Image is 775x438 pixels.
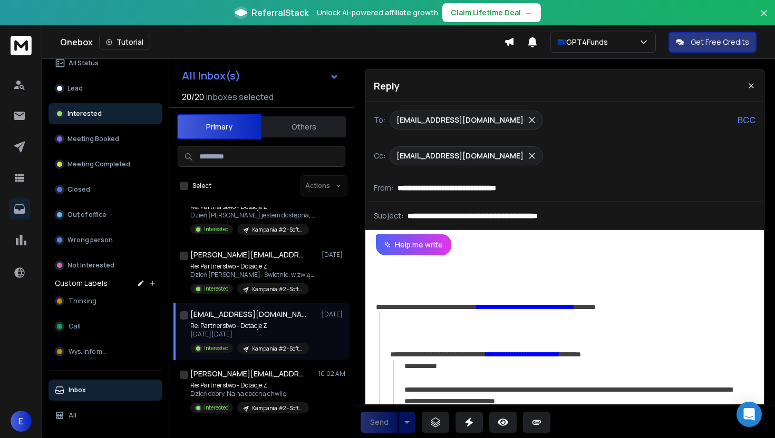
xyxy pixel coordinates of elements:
button: All Inbox(s) [173,65,347,86]
p: Kampania #2 - Software House [252,404,303,412]
p: Re: Partnerstwo - Dotacje Z [190,381,309,390]
p: Interested [204,225,229,233]
button: Primary [177,114,261,140]
div: Onebox [60,35,504,49]
p: 10:02 AM [318,370,345,378]
p: Re: Partnerstwo - Dotacje Z [190,322,309,330]
h3: Custom Labels [55,278,108,288]
button: Thinking [49,291,162,312]
span: → [525,7,532,18]
p: [EMAIL_ADDRESS][DOMAIN_NAME] [396,151,524,161]
button: Wys. info mail [49,341,162,362]
p: [DATE][DATE] [190,330,309,339]
span: Thinking [69,297,96,305]
p: Cc: [374,151,385,161]
p: Re: Partnerstwo - Dotacje Z [190,262,317,271]
button: Not Interested [49,255,162,276]
p: Get Free Credits [691,37,749,47]
p: Subject: [374,211,403,221]
p: 🇪🇺GPT4Funds [557,37,612,47]
p: Re: Partnerstwo - Dotacje Z [190,203,317,211]
p: Dzień [PERSON_NAME], Świetnie, w związku z [190,271,317,279]
p: BCC [738,114,755,126]
p: Reply [374,78,400,93]
p: Lead [67,84,83,93]
div: Open Intercom Messenger [737,402,762,427]
button: E [11,411,32,432]
p: [DATE] [322,251,345,259]
button: Out of office [49,204,162,225]
p: From: [374,183,393,193]
p: Wrong person [67,236,113,244]
button: Others [261,115,346,138]
p: [EMAIL_ADDRESS][DOMAIN_NAME] [396,115,524,125]
button: Call [49,316,162,337]
p: Out of office [67,211,106,219]
button: Closed [49,179,162,200]
p: Not Interested [67,261,114,270]
p: Interested [204,344,229,352]
p: Kampania #2 - Software House [252,345,303,353]
p: Kampania #2 - Software House [252,285,303,293]
span: 20 / 20 [182,91,204,103]
button: Get Free Credits [669,32,757,53]
h1: All Inbox(s) [182,71,240,81]
button: Wrong person [49,230,162,251]
h3: Inboxes selected [206,91,274,103]
p: Unlock AI-powered affiliate growth [317,7,438,18]
button: Close banner [757,6,771,32]
span: Call [69,322,81,331]
p: Interested [67,109,102,118]
span: Wys. info mail [69,347,110,356]
p: Meeting Completed [67,160,130,168]
p: To: [374,115,385,125]
button: Tutorial [99,35,150,49]
p: All Status [69,59,99,67]
h1: [PERSON_NAME][EMAIL_ADDRESS][DOMAIN_NAME] [190,369,306,379]
button: Inbox [49,380,162,401]
span: ReferralStack [251,6,308,19]
button: All Status [49,53,162,74]
p: Meeting Booked [67,135,119,143]
p: Inbox [69,386,86,394]
button: Meeting Completed [49,154,162,175]
p: Interested [204,404,229,412]
button: Interested [49,103,162,124]
p: Dzień [PERSON_NAME] jestem dostępna, czy [190,211,317,220]
h1: [EMAIL_ADDRESS][DOMAIN_NAME] [190,309,306,320]
h1: [PERSON_NAME][EMAIL_ADDRESS][PERSON_NAME][DOMAIN_NAME] [190,250,306,260]
button: Lead [49,78,162,99]
p: Kampania #2 - Software House [252,226,303,234]
button: All [49,405,162,426]
p: Dzień dobry, Na na obecną chwilę [190,390,309,398]
p: [DATE] [322,310,345,318]
button: Meeting Booked [49,128,162,150]
button: Claim Lifetime Deal→ [442,3,541,22]
label: Select [192,182,211,190]
p: Closed [67,185,90,194]
p: All [69,411,76,420]
button: Help me write [376,234,451,255]
p: Interested [204,285,229,293]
